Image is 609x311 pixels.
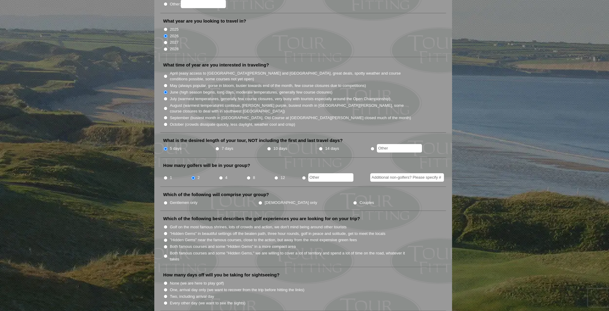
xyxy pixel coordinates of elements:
[308,173,353,182] input: Other
[198,175,200,181] label: 2
[170,70,412,82] label: April (easy access to [GEOGRAPHIC_DATA][PERSON_NAME] and [GEOGRAPHIC_DATA], great deals, spotty w...
[359,200,374,206] label: Couples
[170,231,386,237] label: "Hidden Gems" in beautiful settings off the beaten path, three hour rounds, golf in peace and sol...
[170,237,357,243] label: "Hidden Gems" near the famous courses, close to the action, but away from the most expensive gree...
[170,103,412,114] label: August (warmest temperatures continue, [PERSON_NAME] purple, busiest month in [GEOGRAPHIC_DATA][P...
[273,146,287,152] label: 10 days
[370,173,444,182] input: Additional non-golfers? Please specify #
[170,26,179,32] label: 2025
[253,175,255,181] label: 8
[163,272,280,278] label: How many days off will you be taking for sightseeing?
[170,33,179,39] label: 2026
[265,200,317,206] label: [DEMOGRAPHIC_DATA] only
[225,175,227,181] label: 4
[170,224,347,230] label: Golf on the most famous shrines, lots of crowds and action, we don't mind being around other tour...
[170,146,182,152] label: 5 days
[163,216,360,222] label: Which of the following best describes the golf experiences you are looking for on your trip?
[325,146,339,152] label: 14 days
[163,62,269,68] label: What time of year are you interested in traveling?
[170,244,296,250] label: Both famous courses and some "Hidden Gems" in a more compact area
[170,39,179,45] label: 2027
[163,192,269,198] label: Which of the following will comprise your group?
[170,287,304,293] label: One, arrival day only (we want to recover from the trip before hitting the links)
[170,175,172,181] label: 1
[170,200,198,206] label: Gentlemen only
[170,300,245,306] label: Every other day (we want to see the sights)
[163,162,250,168] label: How many golfers will be in your group?
[222,146,233,152] label: 7 days
[170,96,390,102] label: July (warmest temperatures, generally few course closures, very busy with tourists especially aro...
[163,137,343,143] label: What is the desired length of your tour, NOT including the first and last travel days?
[170,83,366,89] label: May (always popular, gorse in bloom, busier towards end of the month, few course closures due to ...
[163,18,246,24] label: What year are you looking to travel in?
[281,175,285,181] label: 12
[377,144,422,152] input: Other
[170,115,411,121] label: September (busiest month in [GEOGRAPHIC_DATA], Old Course at [GEOGRAPHIC_DATA][PERSON_NAME] close...
[170,294,214,300] label: Two, including arrival day
[170,280,224,286] label: None (we are here to play golf)
[170,46,179,52] label: 2028
[170,122,295,128] label: October (crowds dissipate quickly, less daylight, weather cool and crisp)
[170,250,412,262] label: Both famous courses and some "Hidden Gems," we are willing to cover a lot of territory and spend ...
[170,89,333,95] label: June (high season begins, long days, moderate temperatures, generally few course closures)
